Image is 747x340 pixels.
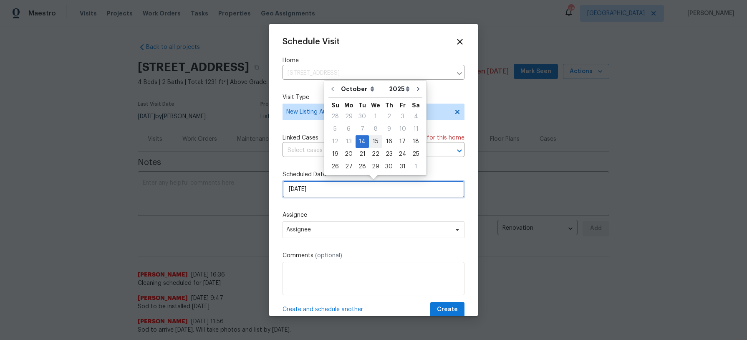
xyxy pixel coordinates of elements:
[409,110,422,123] div: Sat Oct 04 2025
[356,123,369,135] div: 7
[396,110,409,123] div: Fri Oct 03 2025
[342,148,356,160] div: 20
[382,123,396,135] div: 9
[356,111,369,122] div: 30
[342,110,356,123] div: Mon Sep 29 2025
[382,136,396,147] div: 16
[385,102,393,108] abbr: Thursday
[382,123,396,135] div: Thu Oct 09 2025
[328,148,342,160] div: Sun Oct 19 2025
[283,56,464,65] label: Home
[412,102,420,108] abbr: Saturday
[409,160,422,173] div: Sat Nov 01 2025
[283,38,340,46] span: Schedule Visit
[344,102,353,108] abbr: Monday
[409,123,422,135] div: 11
[283,305,363,314] span: Create and schedule another
[396,111,409,122] div: 3
[382,148,396,160] div: Thu Oct 23 2025
[328,135,342,148] div: Sun Oct 12 2025
[328,161,342,173] div: 26
[283,134,318,142] span: Linked Cases
[382,135,396,148] div: Thu Oct 16 2025
[328,160,342,173] div: Sun Oct 26 2025
[356,110,369,123] div: Tue Sep 30 2025
[342,123,356,135] div: Mon Oct 06 2025
[409,135,422,148] div: Sat Oct 18 2025
[342,111,356,122] div: 29
[369,161,382,173] div: 29
[286,226,450,233] span: Assignee
[356,160,369,173] div: Tue Oct 28 2025
[409,148,422,160] div: Sat Oct 25 2025
[283,170,464,179] label: Scheduled Date
[369,110,382,123] div: Wed Oct 01 2025
[454,145,465,157] button: Open
[371,102,380,108] abbr: Wednesday
[342,135,356,148] div: Mon Oct 13 2025
[315,253,342,259] span: (optional)
[356,148,369,160] div: Tue Oct 21 2025
[369,148,382,160] div: 22
[409,123,422,135] div: Sat Oct 11 2025
[396,136,409,147] div: 17
[430,302,464,317] button: Create
[342,161,356,173] div: 27
[412,81,424,97] button: Go to next month
[356,136,369,147] div: 14
[369,148,382,160] div: Wed Oct 22 2025
[286,108,449,116] span: New Listing Audit
[455,37,464,46] span: Close
[356,135,369,148] div: Tue Oct 14 2025
[396,123,409,135] div: Fri Oct 10 2025
[331,102,339,108] abbr: Sunday
[283,211,464,219] label: Assignee
[437,304,458,315] span: Create
[339,83,387,95] select: Month
[328,123,342,135] div: 5
[396,148,409,160] div: 24
[356,148,369,160] div: 21
[396,161,409,173] div: 31
[409,161,422,173] div: 1
[342,148,356,160] div: Mon Oct 20 2025
[356,123,369,135] div: Tue Oct 07 2025
[382,148,396,160] div: 23
[382,111,396,122] div: 2
[283,67,452,80] input: Enter in an address
[283,144,441,157] input: Select cases
[369,135,382,148] div: Wed Oct 15 2025
[369,111,382,122] div: 1
[409,111,422,122] div: 4
[396,123,409,135] div: 10
[342,136,356,147] div: 13
[369,160,382,173] div: Wed Oct 29 2025
[369,123,382,135] div: 8
[283,251,464,260] label: Comments
[283,181,464,198] input: M/D/YYYY
[382,161,396,173] div: 30
[342,123,356,135] div: 6
[358,102,366,108] abbr: Tuesday
[328,111,342,122] div: 28
[396,148,409,160] div: Fri Oct 24 2025
[400,102,406,108] abbr: Friday
[369,123,382,135] div: Wed Oct 08 2025
[328,148,342,160] div: 19
[382,160,396,173] div: Thu Oct 30 2025
[283,93,464,101] label: Visit Type
[396,135,409,148] div: Fri Oct 17 2025
[387,83,412,95] select: Year
[356,161,369,173] div: 28
[328,123,342,135] div: Sun Oct 05 2025
[369,136,382,147] div: 15
[328,110,342,123] div: Sun Sep 28 2025
[409,136,422,147] div: 18
[342,160,356,173] div: Mon Oct 27 2025
[326,81,339,97] button: Go to previous month
[328,136,342,147] div: 12
[409,148,422,160] div: 25
[382,110,396,123] div: Thu Oct 02 2025
[396,160,409,173] div: Fri Oct 31 2025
